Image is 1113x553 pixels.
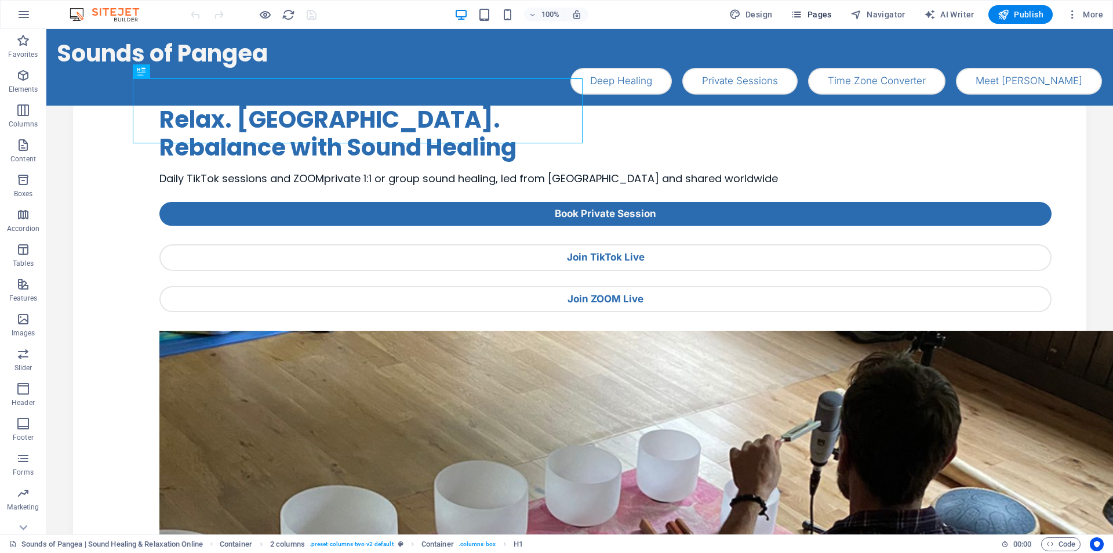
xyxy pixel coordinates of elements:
[988,5,1053,24] button: Publish
[541,8,560,21] h6: 100%
[572,9,582,20] i: On resize automatically adjust zoom level to fit chosen device.
[282,8,295,21] i: Reload page
[14,189,33,198] p: Boxes
[12,398,35,407] p: Header
[258,8,272,21] button: Click here to leave preview mode and continue editing
[9,85,38,94] p: Elements
[67,8,154,21] img: Editor Logo
[8,50,38,59] p: Favorites
[12,328,35,338] p: Images
[281,8,295,21] button: reload
[13,259,34,268] p: Tables
[1062,5,1108,24] button: More
[310,537,394,551] span: . preset-columns-two-v2-default
[1001,537,1032,551] h6: Session time
[725,5,777,24] div: Design (Ctrl+Alt+Y)
[7,224,39,233] p: Accordion
[421,537,454,551] span: Click to select. Double-click to edit
[220,537,523,551] nav: breadcrumb
[1021,540,1023,548] span: :
[729,9,773,20] span: Design
[514,537,523,551] span: Click to select. Double-click to edit
[270,537,305,551] span: Click to select. Double-click to edit
[9,294,37,303] p: Features
[924,9,974,20] span: AI Writer
[791,9,831,20] span: Pages
[725,5,777,24] button: Design
[10,154,36,164] p: Content
[1090,537,1104,551] button: Usercentrics
[220,537,252,551] span: Click to select. Double-click to edit
[786,5,836,24] button: Pages
[850,9,905,20] span: Navigator
[13,433,34,442] p: Footer
[1046,537,1075,551] span: Code
[1067,9,1103,20] span: More
[13,468,34,477] p: Forms
[1013,537,1031,551] span: 00 00
[459,537,496,551] span: . columns-box
[919,5,979,24] button: AI Writer
[1041,537,1081,551] button: Code
[14,363,32,373] p: Slider
[524,8,565,21] button: 100%
[398,541,403,547] i: This element is a customizable preset
[9,537,203,551] a: Sounds of Pangea | Sound Healing & Relaxation Online
[9,120,38,129] p: Columns
[846,5,910,24] button: Navigator
[7,503,39,512] p: Marketing
[998,9,1043,20] span: Publish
